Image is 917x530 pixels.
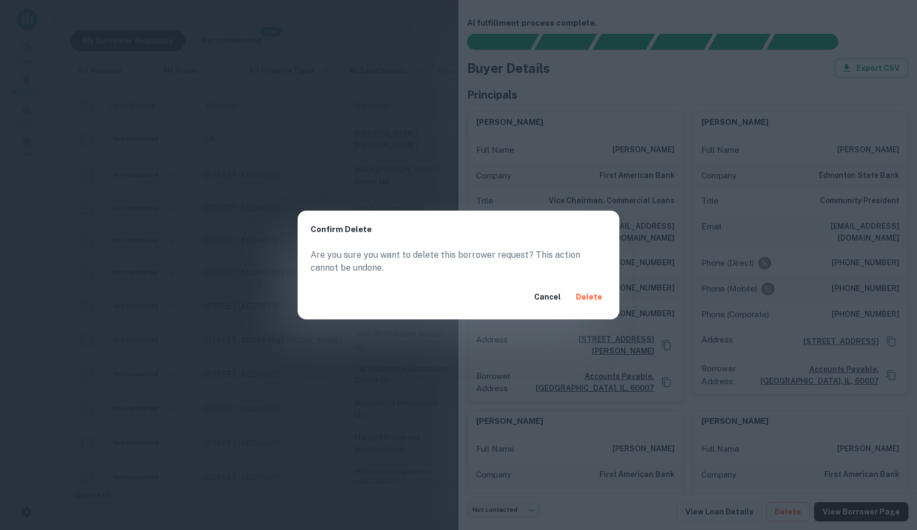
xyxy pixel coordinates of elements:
p: Are you sure you want to delete this borrower request? This action cannot be undone. [310,249,607,274]
button: Delete [572,287,607,307]
iframe: Chat Widget [863,444,917,496]
h2: Confirm Delete [298,211,619,249]
button: Cancel [530,287,565,307]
